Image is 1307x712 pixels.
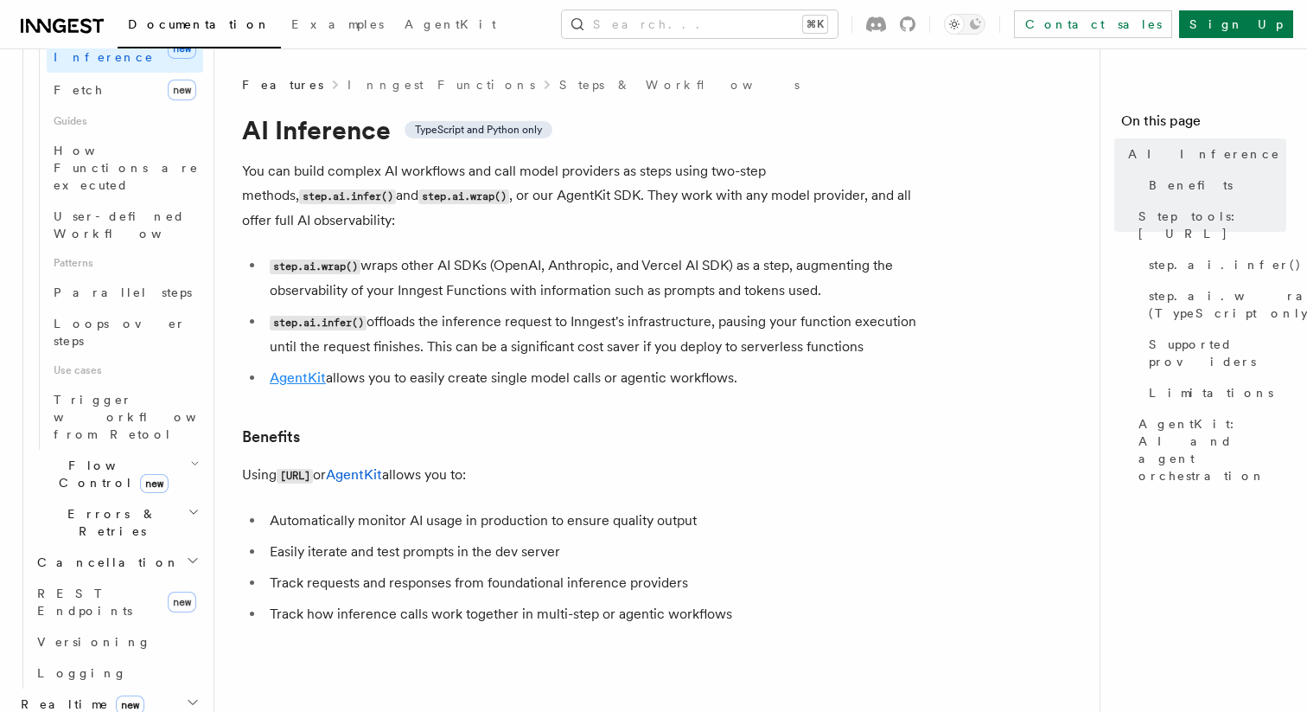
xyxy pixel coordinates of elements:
button: Search...⌘K [562,10,838,38]
span: new [168,38,196,59]
button: Errors & Retries [30,498,203,547]
li: Easily iterate and test prompts in the dev server [265,540,934,564]
li: Automatically monitor AI usage in production to ensure quality output [265,509,934,533]
span: Guides [47,107,203,135]
code: [URL] [277,469,313,484]
span: new [168,592,196,613]
a: Benefits [242,425,300,449]
span: REST Endpoints [37,587,132,618]
span: How Functions are executed [54,144,199,192]
span: Loops over steps [54,317,186,348]
a: Examples [281,5,394,47]
a: Logging [30,657,203,689]
span: AgentKit: AI and agent orchestration [1138,415,1286,484]
span: TypeScript and Python only [415,123,542,137]
a: REST Endpointsnew [30,578,203,626]
span: Step tools: [URL] [1138,208,1286,242]
span: Use cases [47,356,203,384]
li: allows you to easily create single model calls or agentic workflows. [265,366,934,390]
span: Limitations [1149,384,1273,401]
span: Logging [37,666,127,680]
span: Patterns [47,249,203,277]
a: Supported providers [1142,329,1286,377]
code: step.ai.infer() [270,316,367,330]
a: Sign Up [1179,10,1293,38]
span: AI Inference [1128,145,1280,163]
span: Versioning [37,635,151,649]
button: Cancellation [30,547,203,578]
a: Benefits [1142,170,1286,201]
li: Track requests and responses from foundational inference providers [265,571,934,595]
a: Fetchnew [47,73,203,107]
a: AgentKit [394,5,507,47]
span: Parallel steps [54,285,192,299]
button: Toggle dark mode [944,14,985,35]
span: Examples [291,17,384,31]
a: step.ai.infer() [1142,249,1286,280]
span: step.ai.infer() [1149,256,1302,273]
a: step.ai.wrap() (TypeScript only) [1142,280,1286,329]
a: Documentation [118,5,281,48]
code: step.ai.wrap() [418,189,509,204]
a: Limitations [1142,377,1286,408]
span: new [140,474,169,493]
span: Documentation [128,17,271,31]
a: Loops over steps [47,308,203,356]
a: AI Inferencenew [47,24,203,73]
p: Using or allows you to: [242,463,934,488]
span: Benefits [1149,176,1233,194]
a: AI Inference [1121,138,1286,170]
span: Flow Control [30,457,190,491]
button: Flow Controlnew [30,450,203,498]
a: AgentKit [270,369,326,386]
a: User-defined Workflows [47,201,203,249]
li: offloads the inference request to Inngest's infrastructure, pausing your function execution until... [265,310,934,359]
h1: AI Inference [242,114,934,145]
a: Versioning [30,626,203,657]
li: wraps other AI SDKs (OpenAI, Anthropic, and Vercel AI SDK) as a step, augmenting the observabilit... [265,253,934,303]
span: Fetch [54,83,104,97]
span: Supported providers [1149,336,1286,370]
a: Step tools: [URL] [1132,201,1286,249]
kbd: ⌘K [803,16,827,33]
h4: On this page [1121,111,1286,138]
span: AgentKit [405,17,496,31]
span: Trigger workflows from Retool [54,393,244,441]
span: new [168,80,196,100]
a: Parallel steps [47,277,203,308]
a: How Functions are executed [47,135,203,201]
a: Contact sales [1014,10,1172,38]
span: User-defined Workflows [54,209,209,241]
li: Track how inference calls work together in multi-step or agentic workflows [265,602,934,626]
span: Cancellation [30,554,180,571]
code: step.ai.infer() [299,189,396,204]
a: Steps & Workflows [559,76,800,93]
a: Trigger workflows from Retool [47,384,203,450]
a: Inngest Functions [347,76,535,93]
a: AgentKit [326,466,382,483]
a: AgentKit: AI and agent orchestration [1132,408,1286,491]
p: You can build complex AI workflows and call model providers as steps using two-step methods, and ... [242,159,934,233]
span: Errors & Retries [30,505,188,540]
code: step.ai.wrap() [270,260,360,274]
span: Features [242,76,323,93]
